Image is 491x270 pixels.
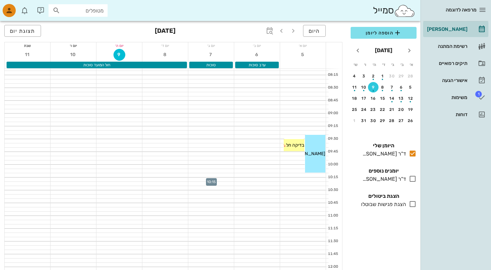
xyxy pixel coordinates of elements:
button: 31 [359,115,369,126]
div: 21 [387,107,397,112]
div: שבת [5,42,50,49]
button: 20 [396,104,407,115]
button: 14 [387,93,397,104]
a: רשימת המתנה [423,38,488,54]
div: יום ו׳ [51,42,96,49]
div: 1 [349,118,360,123]
div: הצגת פגישות שבוטלו [358,200,406,208]
div: ד"ר [PERSON_NAME] [360,150,406,158]
button: הוספה ליומן [351,27,417,39]
span: 5 [297,52,309,57]
button: 4 [349,71,360,81]
th: ג׳ [389,59,397,70]
div: סמייל [373,4,415,18]
a: [PERSON_NAME] [423,21,488,37]
div: 28 [405,74,416,78]
span: היום [309,28,320,34]
div: 6 [396,85,407,90]
div: 09:30 [326,136,339,142]
div: יום א׳ [280,42,326,49]
button: 30 [368,115,378,126]
div: יום ב׳ [234,42,280,49]
span: הוספה ליומן [356,29,411,37]
div: 19 [405,107,416,112]
button: 18 [349,93,360,104]
button: 5 [405,82,416,93]
button: 15 [378,93,388,104]
button: חודש הבא [352,45,364,56]
span: מרפאה לדוגמה [446,7,477,13]
div: משימות [426,95,467,100]
h4: היומן שלי [351,142,417,150]
div: 11:30 [326,239,339,244]
th: ו׳ [360,59,369,70]
button: 10 [359,82,369,93]
button: 12 [405,93,416,104]
th: ב׳ [398,59,406,70]
button: 11 [349,82,360,93]
div: 08:45 [326,98,339,103]
button: 17 [359,93,369,104]
div: 20 [396,107,407,112]
div: 12 [405,96,416,101]
div: 26 [405,118,416,123]
div: 10 [359,85,369,90]
div: יום ד׳ [142,42,188,49]
div: 14 [387,96,397,101]
span: 8 [159,52,171,57]
div: 08:30 [326,85,339,91]
div: 09:15 [326,123,339,129]
button: 24 [359,104,369,115]
button: 19 [405,104,416,115]
span: 6 [251,52,263,57]
div: 11:15 [326,226,339,231]
div: 09:00 [326,111,339,116]
div: 25 [349,107,360,112]
div: 27 [396,118,407,123]
button: 1 [378,71,388,81]
div: 22 [378,107,388,112]
th: א׳ [407,59,416,70]
button: 9 [113,49,125,61]
button: [DATE] [372,44,395,57]
div: 11 [349,85,360,90]
a: תיקים רפואיים [423,55,488,71]
div: 12:00 [326,264,339,270]
button: 28 [405,71,416,81]
button: 30 [387,71,397,81]
div: 28 [387,118,397,123]
div: 3 [359,74,369,78]
button: 7 [387,82,397,93]
div: 17 [359,96,369,101]
div: רשימת המתנה [426,44,467,49]
div: 18 [349,96,360,101]
button: 6 [251,49,263,61]
span: בדיקה חל [286,142,304,148]
span: חול המועד סוכות [83,63,110,67]
div: 7 [387,85,397,90]
div: 13 [396,96,407,101]
h4: הצגת ביטולים [351,192,417,200]
span: תג [475,91,482,97]
div: 2 [368,74,378,78]
div: 10:30 [326,187,339,193]
button: 22 [378,104,388,115]
h4: יומנים נוספים [351,167,417,175]
div: יום ה׳ [96,42,142,49]
button: 26 [405,115,416,126]
button: 7 [205,49,217,61]
button: היום [303,25,326,37]
button: 8 [159,49,171,61]
div: 29 [378,118,388,123]
div: תיקים רפואיים [426,61,467,66]
div: 30 [387,74,397,78]
button: תצוגת יום [4,25,41,37]
div: 23 [368,107,378,112]
div: 30 [368,118,378,123]
div: 08:15 [326,72,339,78]
div: 1 [378,74,388,78]
div: 09:45 [326,149,339,155]
div: 29 [396,74,407,78]
button: 1 [349,115,360,126]
button: 9 [368,82,378,93]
